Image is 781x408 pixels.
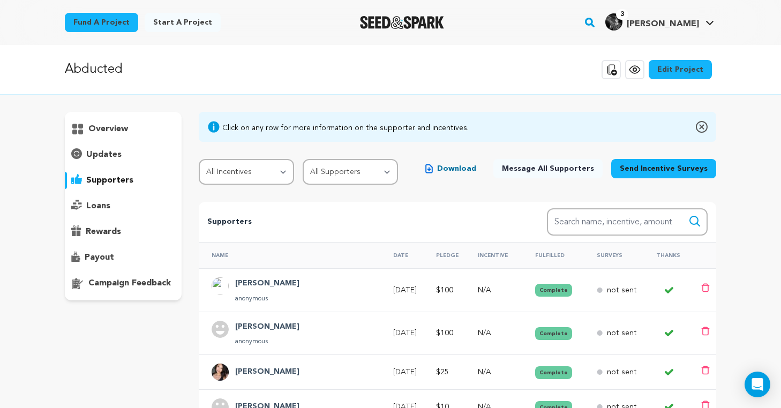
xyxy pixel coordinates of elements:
span: $100 [436,286,453,294]
span: 3 [616,9,628,20]
button: Send Incentive Surveys [611,159,716,178]
span: Message All Supporters [502,163,594,174]
p: anonymous [235,294,299,303]
button: loans [65,198,182,215]
p: overview [88,123,128,135]
p: updates [86,148,122,161]
th: Name [199,242,380,268]
button: campaign feedback [65,275,182,292]
button: Complete [535,327,572,340]
p: not sent [607,285,637,296]
span: $100 [436,329,453,337]
div: Click on any row for more information on the supporter and incentives. [222,123,469,133]
p: N/A [478,285,516,296]
span: Download [437,163,476,174]
th: Date [380,242,423,268]
h4: Victoria Park [235,366,299,379]
button: Download [417,159,485,178]
th: Surveys [584,242,643,268]
p: N/A [478,367,516,377]
button: overview [65,120,182,138]
img: Seed&Spark Logo Dark Mode [360,16,444,29]
p: [DATE] [393,367,417,377]
button: Complete [535,284,572,297]
img: 18c045636198d3cd.jpg [605,13,622,31]
th: Pledge [423,242,465,268]
th: Fulfilled [522,242,584,268]
button: payout [65,249,182,266]
p: payout [85,251,114,264]
th: Incentive [465,242,522,268]
p: not sent [607,328,637,338]
span: Raechel Z.'s Profile [603,11,716,34]
span: [PERSON_NAME] [627,20,699,28]
button: rewards [65,223,182,240]
a: Seed&Spark Homepage [360,16,444,29]
th: Thanks [643,242,688,268]
img: ACg8ocKjVjT2K_aVmdHAiSkUGKiwGqGJXQmjyLnTev6G_WdggeI7Io366g=s96-c [212,277,229,294]
img: acb1e913ace1f8dd.jpg [212,364,229,381]
button: supporters [65,172,182,189]
p: supporters [86,174,133,187]
div: Raechel Z.'s Profile [605,13,699,31]
span: $25 [436,368,449,376]
button: updates [65,146,182,163]
p: loans [86,200,110,213]
img: close-o.svg [696,120,708,133]
a: Edit Project [649,60,712,79]
p: rewards [86,225,121,238]
p: N/A [478,328,516,338]
p: Supporters [207,216,513,229]
input: Search name, incentive, amount [547,208,708,236]
a: Start a project [145,13,221,32]
a: Fund a project [65,13,138,32]
img: user.png [212,321,229,338]
a: Raechel Z.'s Profile [603,11,716,31]
p: Abducted [65,60,123,79]
h4: Drew Nick [235,277,299,290]
p: anonymous [235,337,299,346]
p: [DATE] [393,285,417,296]
h4: Jack Hanlon [235,321,299,334]
button: Message All Supporters [493,159,603,178]
button: Complete [535,366,572,379]
p: not sent [607,367,637,377]
p: [DATE] [393,328,417,338]
div: Open Intercom Messenger [745,372,770,397]
p: campaign feedback [88,277,171,290]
